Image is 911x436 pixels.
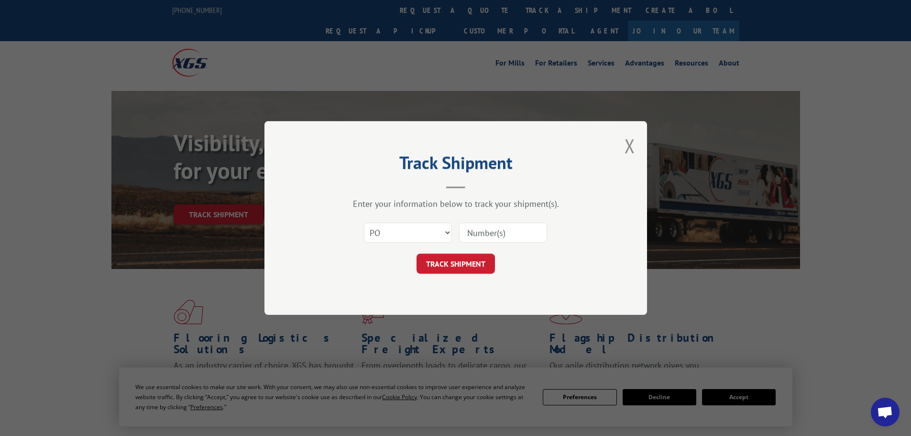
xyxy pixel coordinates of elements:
input: Number(s) [459,223,547,243]
div: Enter your information below to track your shipment(s). [312,198,599,209]
button: TRACK SHIPMENT [417,254,495,274]
h2: Track Shipment [312,156,599,174]
div: Open chat [871,398,900,426]
button: Close modal [625,133,635,158]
